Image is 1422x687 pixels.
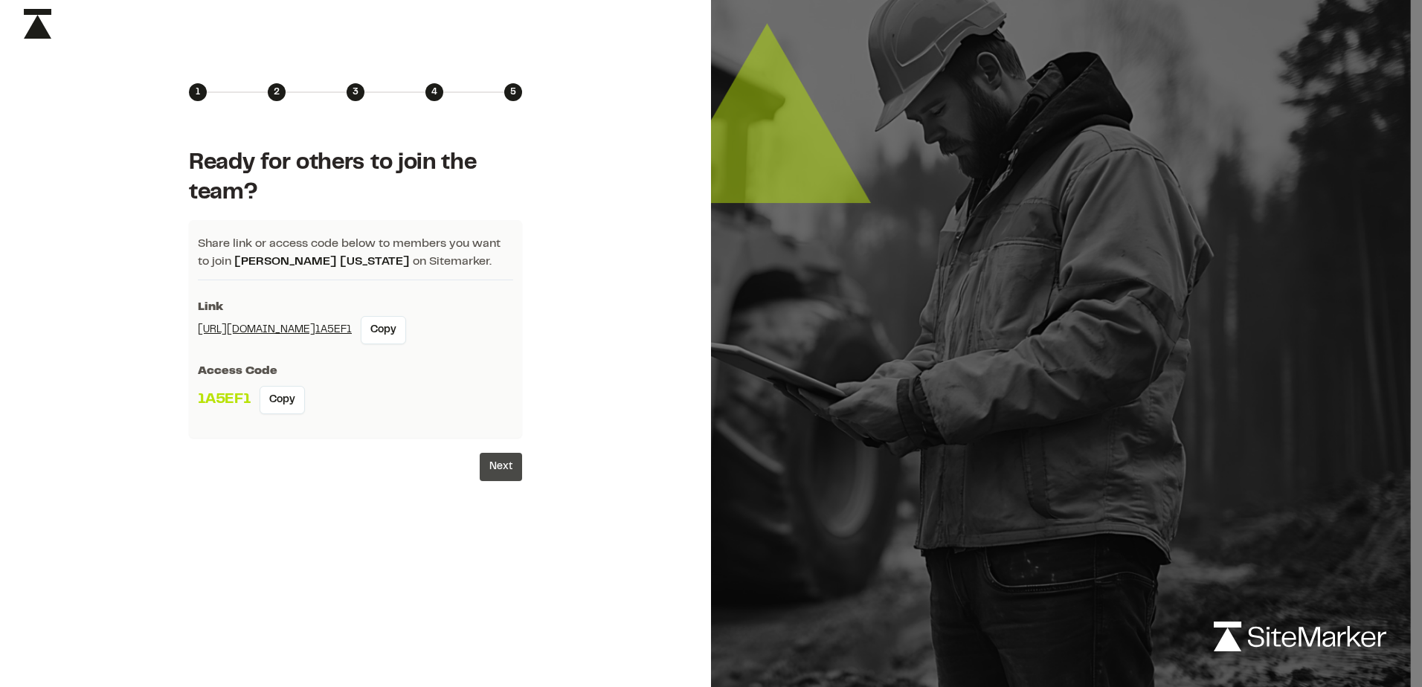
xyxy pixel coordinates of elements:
h1: Ready for others to join the team? [189,149,522,208]
div: 5 [504,83,522,101]
button: Copy [260,386,305,414]
button: Next [480,453,522,481]
p: Access Code [198,362,513,380]
div: 1 [189,83,207,101]
span: [PERSON_NAME] [US_STATE] [234,257,410,267]
p: 1A5EF1 [198,389,251,411]
div: 2 [268,83,286,101]
img: logo-white-rebrand.svg [1214,622,1386,651]
div: 3 [347,83,364,101]
button: Copy [361,316,406,344]
p: Share link or access code below to members you want to join on Sitemarker. [198,235,513,280]
a: [URL][DOMAIN_NAME]1A5EF1 [198,322,352,338]
img: icon-black-rebrand.svg [24,9,51,39]
div: 4 [425,83,443,101]
p: Link [198,298,513,316]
